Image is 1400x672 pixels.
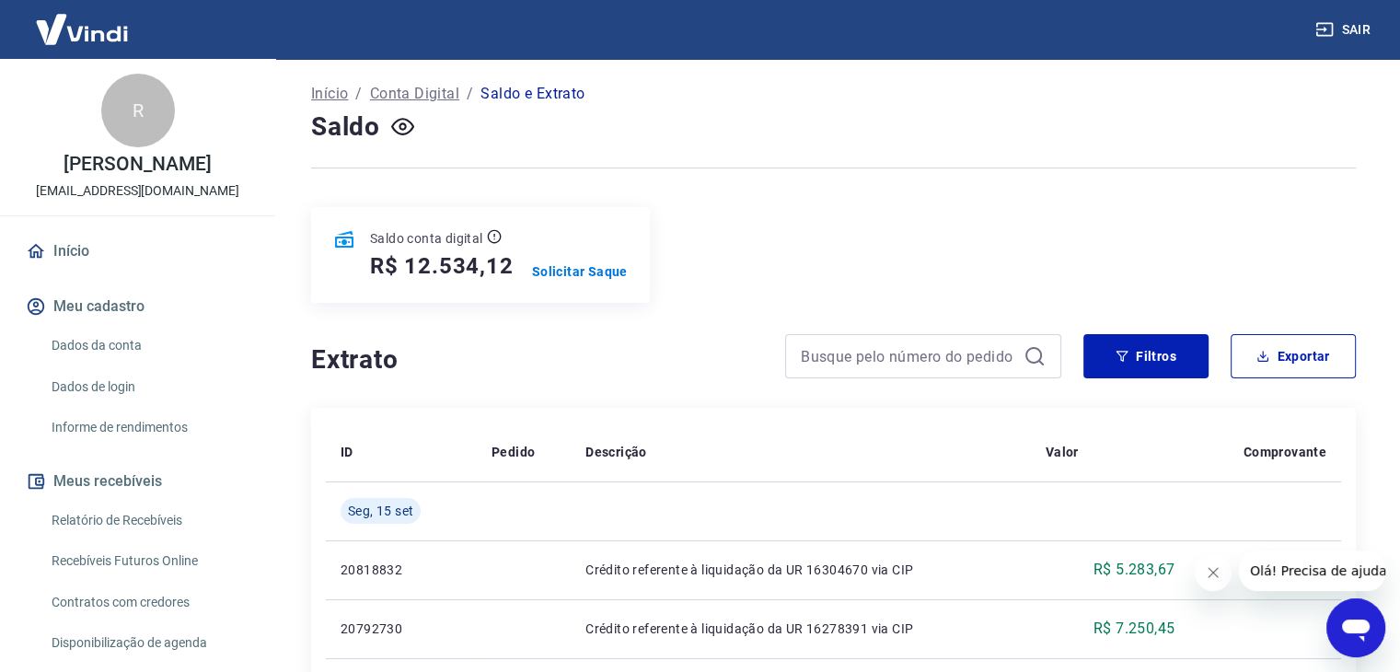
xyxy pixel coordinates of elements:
span: Olá! Precisa de ajuda? [11,13,155,28]
p: Crédito referente à liquidação da UR 16304670 via CIP [585,561,1016,579]
p: Descrição [585,443,647,461]
iframe: Fechar mensagem [1195,554,1232,591]
iframe: Mensagem da empresa [1239,550,1385,591]
a: Solicitar Saque [532,262,628,281]
input: Busque pelo número do pedido [801,342,1016,370]
p: [PERSON_NAME] [64,155,211,174]
div: R [101,74,175,147]
p: Comprovante [1244,443,1326,461]
p: 20818832 [341,561,462,579]
p: [EMAIL_ADDRESS][DOMAIN_NAME] [36,181,239,201]
h4: Extrato [311,342,763,378]
button: Exportar [1231,334,1356,378]
p: Valor [1046,443,1079,461]
img: Vindi [22,1,142,57]
span: Seg, 15 set [348,502,413,520]
p: Pedido [492,443,535,461]
button: Filtros [1083,334,1209,378]
p: Saldo conta digital [370,229,483,248]
a: Recebíveis Futuros Online [44,542,253,580]
button: Sair [1312,13,1378,47]
a: Início [22,231,253,272]
p: Crédito referente à liquidação da UR 16278391 via CIP [585,620,1016,638]
p: Saldo e Extrato [480,83,584,105]
a: Dados de login [44,368,253,406]
a: Contratos com credores [44,584,253,621]
h4: Saldo [311,109,380,145]
button: Meu cadastro [22,286,253,327]
p: 20792730 [341,620,462,638]
a: Início [311,83,348,105]
p: R$ 5.283,67 [1093,559,1174,581]
h5: R$ 12.534,12 [370,251,514,281]
iframe: Botão para abrir a janela de mensagens [1326,598,1385,657]
a: Conta Digital [370,83,459,105]
p: / [467,83,473,105]
p: R$ 7.250,45 [1093,618,1174,640]
a: Dados da conta [44,327,253,365]
p: ID [341,443,353,461]
p: / [355,83,362,105]
a: Disponibilização de agenda [44,624,253,662]
a: Informe de rendimentos [44,409,253,446]
a: Relatório de Recebíveis [44,502,253,539]
button: Meus recebíveis [22,461,253,502]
